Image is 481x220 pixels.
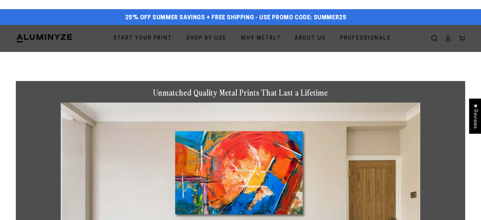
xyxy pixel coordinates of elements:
[108,30,177,47] a: Start Your Print
[16,52,465,68] h1: Metal Prints
[241,34,281,43] span: Why Metal?
[340,34,391,43] span: Professionals
[186,34,227,43] span: Shop By Use
[236,30,285,47] a: Why Metal?
[295,34,326,43] span: About Us
[125,15,347,22] span: 25% off Summer Savings + Free Shipping - Use Promo Code: SUMMER25
[290,30,331,47] a: About Us
[336,30,396,47] a: Professionals
[113,34,172,43] span: Start Your Print
[469,98,481,134] div: Click to open Judge.me floating reviews tab
[61,87,420,98] h1: Unmatched Quality Metal Prints That Last a Lifetime
[182,30,231,47] a: Shop By Use
[16,34,73,43] img: Aluminyze
[427,31,441,45] summary: Search our site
